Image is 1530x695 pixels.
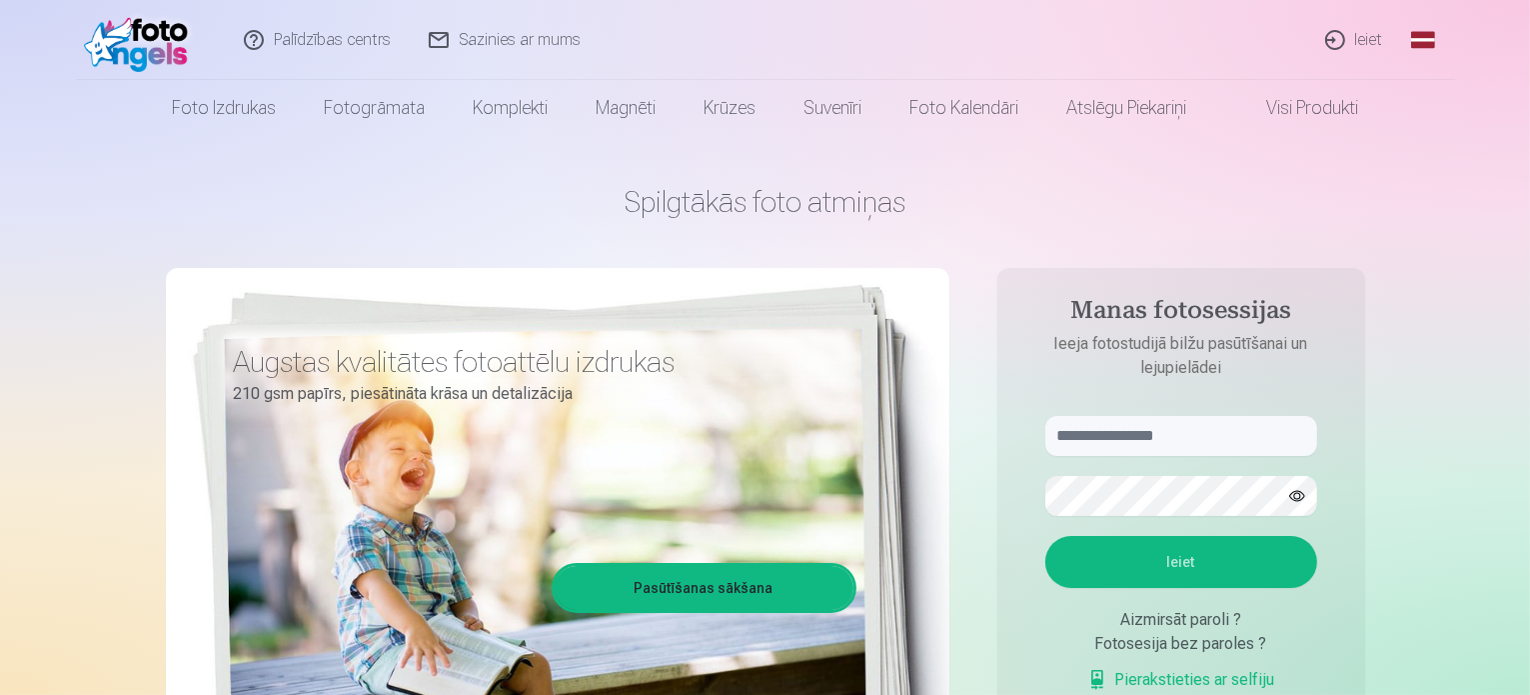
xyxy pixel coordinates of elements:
[1042,80,1210,136] a: Atslēgu piekariņi
[1045,608,1317,632] div: Aizmirsāt paroli ?
[572,80,680,136] a: Magnēti
[1045,536,1317,588] button: Ieiet
[148,80,300,136] a: Foto izdrukas
[449,80,572,136] a: Komplekti
[779,80,885,136] a: Suvenīri
[1025,296,1337,332] h4: Manas fotosessijas
[1025,332,1337,380] p: Ieeja fotostudijā bilžu pasūtīšanai un lejupielādei
[166,184,1365,220] h1: Spilgtākās foto atmiņas
[234,344,841,380] h3: Augstas kvalitātes fotoattēlu izdrukas
[555,566,853,610] a: Pasūtīšanas sākšana
[234,380,841,408] p: 210 gsm papīrs, piesātināta krāsa un detalizācija
[1210,80,1382,136] a: Visi produkti
[84,8,199,72] img: /fa1
[300,80,449,136] a: Fotogrāmata
[885,80,1042,136] a: Foto kalendāri
[680,80,779,136] a: Krūzes
[1087,668,1275,692] a: Pierakstieties ar selfiju
[1045,632,1317,656] div: Fotosesija bez paroles ?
